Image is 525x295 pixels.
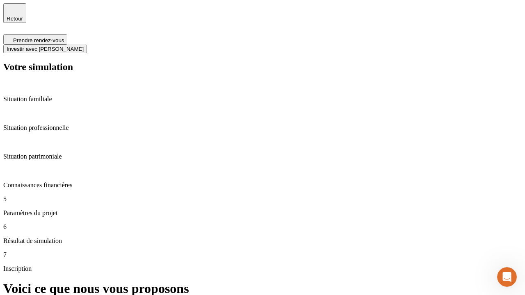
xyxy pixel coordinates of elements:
[7,46,84,52] span: Investir avec [PERSON_NAME]
[3,195,522,203] p: 5
[497,267,517,287] iframe: Intercom live chat
[3,61,522,73] h2: Votre simulation
[3,182,522,189] p: Connaissances financières
[3,209,522,217] p: Paramètres du projet
[3,237,522,245] p: Résultat de simulation
[3,95,522,103] p: Situation familiale
[3,3,26,23] button: Retour
[3,251,522,259] p: 7
[7,16,23,22] span: Retour
[3,223,522,231] p: 6
[3,265,522,272] p: Inscription
[13,37,64,43] span: Prendre rendez-vous
[3,153,522,160] p: Situation patrimoniale
[3,45,87,53] button: Investir avec [PERSON_NAME]
[3,34,67,45] button: Prendre rendez-vous
[3,124,522,132] p: Situation professionnelle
